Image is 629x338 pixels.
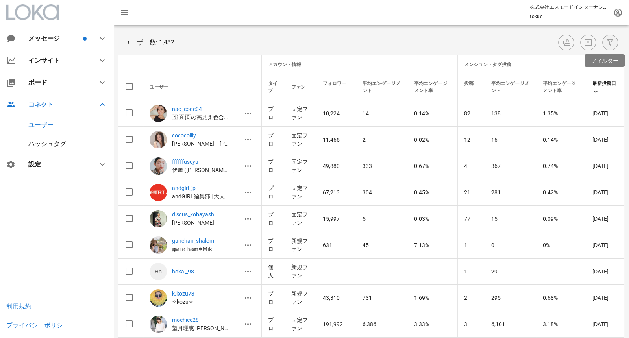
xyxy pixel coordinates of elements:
[172,290,228,298] p: k.kozu73
[316,232,356,259] td: 631
[356,232,408,259] td: 45
[291,211,308,226] span: 固定ファン
[28,101,88,108] div: コネクト
[28,121,54,129] a: ユーザー
[457,153,485,179] td: 4
[150,236,167,254] img: ganchan_shalom
[291,290,308,305] span: 新規ファン
[530,3,609,11] p: 株式会社エスモードインターナショナル
[485,285,536,311] td: 295
[83,37,87,41] span: バッジ
[28,161,88,168] div: 設定
[291,238,308,252] span: 新規ファン
[316,100,356,127] td: 10,224
[316,206,356,232] td: 15,997
[356,259,408,285] td: -
[291,132,308,147] span: 固定ファン
[268,238,274,252] span: プロ
[124,38,174,47] span: ユーザー数: 1,432
[586,311,624,338] td: [DATE]
[172,316,228,324] a: mochiee28
[457,259,485,285] td: 1
[491,81,529,93] span: 平均エンゲージメント
[457,127,485,153] td: 12
[586,127,624,153] td: [DATE]
[485,100,536,127] td: 138
[172,324,228,332] p: 望月理惠 Rie Mochizuki
[356,285,408,311] td: 731
[268,290,274,305] span: プロ
[172,166,228,174] p: 伏屋 (fuseya rino)
[172,113,228,122] p: 🇳 🇦 🇴の高見え色合せcoordinate
[172,105,228,113] p: nao_code04
[592,81,616,86] span: 最新投稿日
[536,206,586,232] td: 0.09%
[457,100,485,127] td: 82
[291,84,305,90] span: ファン
[316,311,356,338] td: 191,992
[172,131,228,140] a: cococolily
[291,317,308,331] span: 固定ファン
[150,263,167,280] span: Ho
[172,298,228,306] p: ✧kozu✧
[457,206,485,232] td: 77
[485,179,536,206] td: 281
[536,179,586,206] td: 0.42%
[485,206,536,232] td: 15
[586,232,624,259] td: [DATE]
[356,100,408,127] td: 14
[408,179,457,206] td: 0.45%
[316,153,356,179] td: 49,880
[464,81,474,86] span: 投稿
[408,285,457,311] td: 1.69%
[536,285,586,311] td: 0.68%
[28,140,66,148] a: ハッシュタグ
[291,159,308,173] span: 固定ファン
[408,259,457,285] td: -
[172,237,228,245] a: ganchan_shalom
[28,35,81,42] div: メッセージ
[586,153,624,179] td: [DATE]
[150,289,167,307] img: k.kozu73
[28,79,88,86] div: ボード
[414,81,447,93] span: 平均エンゲージメント率
[457,55,624,74] th: メンション・タグ投稿
[172,211,228,219] a: discus_kobayashi
[457,232,485,259] td: 1
[316,259,356,285] td: -
[150,157,167,175] img: ffffffuseya
[356,153,408,179] td: 333
[586,259,624,285] td: [DATE]
[172,184,228,192] p: andgirl_jp
[28,57,88,64] div: インサイト
[150,210,167,227] img: discus_kobayashi
[261,55,457,74] th: アカウント情報
[172,158,228,166] a: ffffffuseya
[356,206,408,232] td: 5
[530,13,609,20] p: tokue
[485,153,536,179] td: 367
[586,100,624,127] td: [DATE]
[268,106,274,120] span: プロ
[268,264,274,279] span: 個人
[536,259,586,285] td: -
[536,127,586,153] td: 0.14%
[485,311,536,338] td: 6,101
[363,81,400,93] span: 平均エンゲージメント
[268,81,277,93] span: タイプ
[268,211,274,226] span: プロ
[268,185,274,199] span: プロ
[485,259,536,285] td: 29
[356,311,408,338] td: 6,386
[536,311,586,338] td: 3.18%
[6,303,31,310] a: 利用規約
[172,268,228,276] a: hokai_98
[291,106,308,120] span: 固定ファン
